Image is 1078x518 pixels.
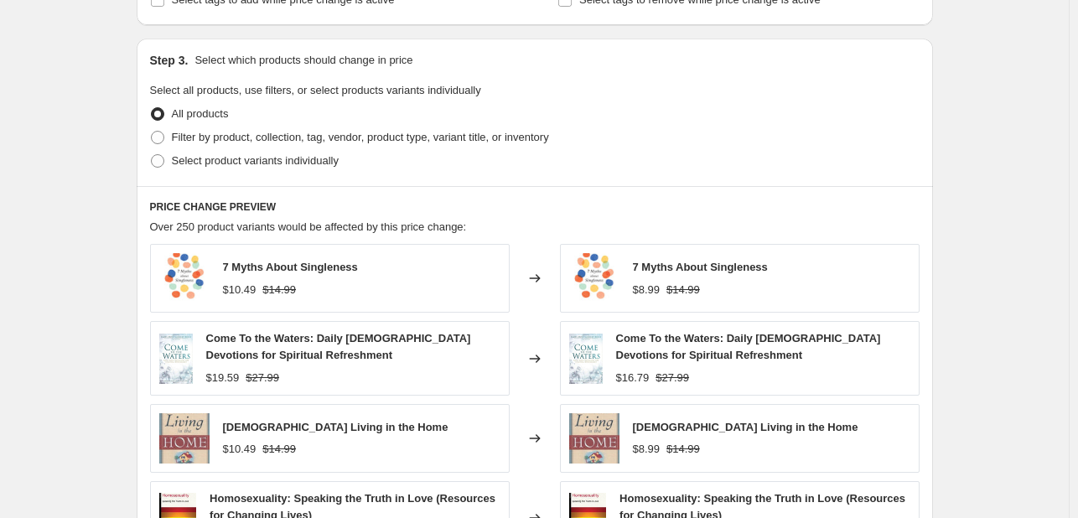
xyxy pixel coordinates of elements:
[569,253,619,303] img: 7_80x.jpg
[223,421,448,433] span: [DEMOGRAPHIC_DATA] Living in the Home
[172,154,339,167] span: Select product variants individually
[633,282,661,298] div: $8.99
[616,370,650,386] div: $16.79
[150,200,920,214] h6: PRICE CHANGE PREVIEW
[633,441,661,458] div: $8.99
[150,220,467,233] span: Over 250 product variants would be affected by this price change:
[616,332,881,361] span: Come To the Waters: Daily [DEMOGRAPHIC_DATA] Devotions for Spiritual Refreshment
[172,107,229,120] span: All products
[666,441,700,458] strike: $14.99
[159,253,210,303] img: 7_80x.jpg
[206,332,471,361] span: Come To the Waters: Daily [DEMOGRAPHIC_DATA] Devotions for Spiritual Refreshment
[633,261,768,273] span: 7 Myths About Singleness
[150,52,189,69] h2: Step 3.
[262,441,296,458] strike: $14.99
[223,282,257,298] div: $10.49
[246,370,279,386] strike: $27.99
[194,52,412,69] p: Select which products should change in price
[150,84,481,96] span: Select all products, use filters, or select products variants individually
[206,370,240,386] div: $19.59
[666,282,700,298] strike: $14.99
[172,131,549,143] span: Filter by product, collection, tag, vendor, product type, variant title, or inventory
[569,334,603,384] img: come_80x.jpg
[159,413,210,464] img: prpbooks_2Fimages_2Fcovers_2Fmd_2F9780875520162_1024x1024_a1a42b1e-0e9f-43b8-b1c5-ab55ae3f664e_80...
[633,421,858,433] span: [DEMOGRAPHIC_DATA] Living in the Home
[223,441,257,458] div: $10.49
[223,261,358,273] span: 7 Myths About Singleness
[656,370,689,386] strike: $27.99
[159,334,193,384] img: come_80x.jpg
[262,282,296,298] strike: $14.99
[569,413,619,464] img: prpbooks_2Fimages_2Fcovers_2Fmd_2F9780875520162_1024x1024_a1a42b1e-0e9f-43b8-b1c5-ab55ae3f664e_80...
